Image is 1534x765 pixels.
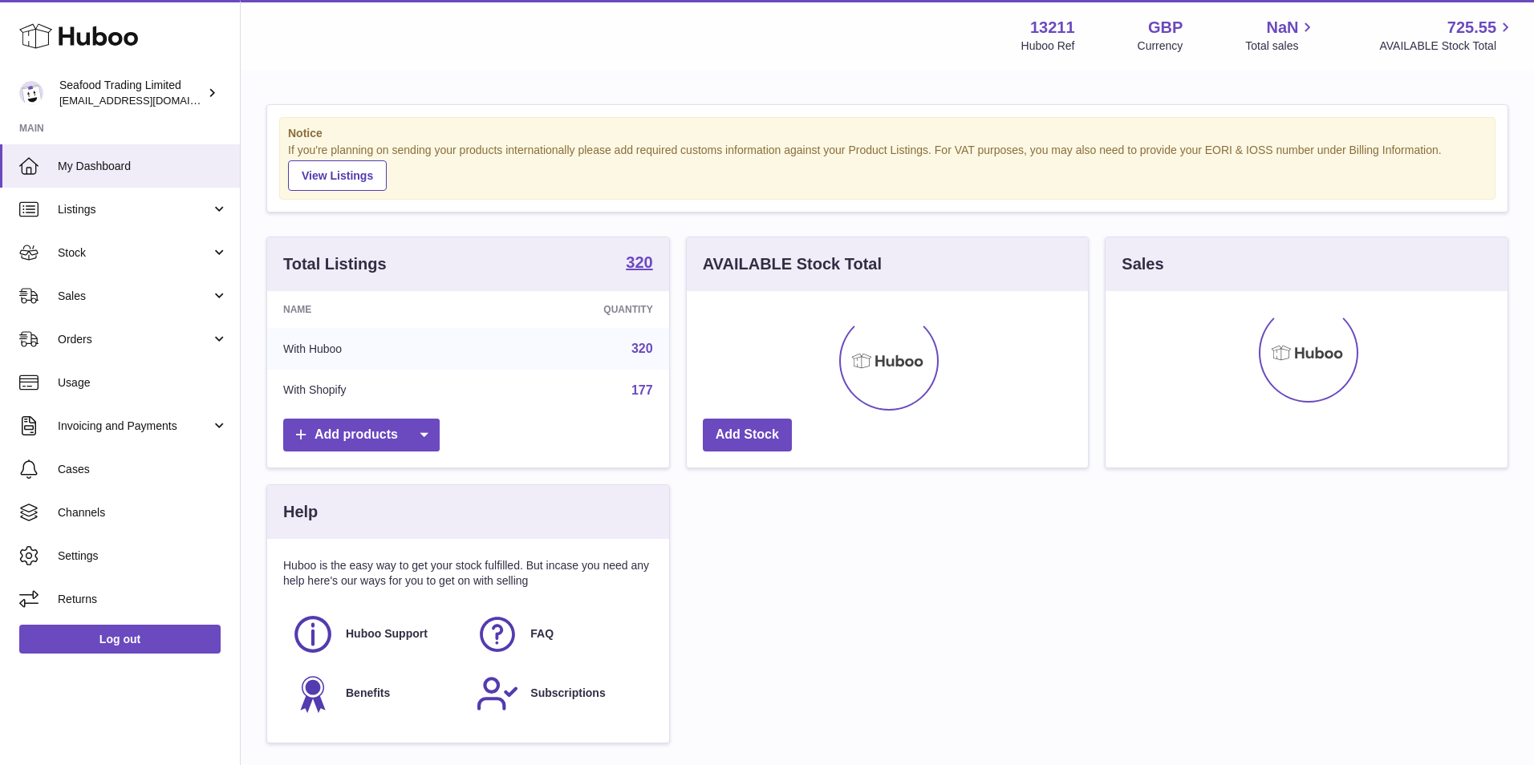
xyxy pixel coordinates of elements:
[1021,38,1075,54] div: Huboo Ref
[703,419,792,451] a: Add Stock
[626,254,652,270] strong: 320
[283,253,387,275] h3: Total Listings
[476,613,644,656] a: FAQ
[1266,17,1298,38] span: NaN
[288,126,1487,141] strong: Notice
[1148,17,1183,38] strong: GBP
[530,686,605,701] span: Subscriptions
[1245,17,1317,54] a: NaN Total sales
[291,672,460,715] a: Benefits
[1447,17,1496,38] span: 725.55
[288,160,387,191] a: View Listings
[484,291,669,328] th: Quantity
[1379,17,1515,54] a: 725.55 AVAILABLE Stock Total
[58,245,211,261] span: Stock
[58,592,228,607] span: Returns
[58,202,211,217] span: Listings
[1030,17,1075,38] strong: 13211
[267,328,484,370] td: With Huboo
[58,332,211,347] span: Orders
[476,672,644,715] a: Subscriptions
[58,462,228,477] span: Cases
[1122,253,1163,275] h3: Sales
[631,342,653,355] a: 320
[631,383,653,397] a: 177
[1245,38,1317,54] span: Total sales
[59,78,204,108] div: Seafood Trading Limited
[58,419,211,434] span: Invoicing and Payments
[1138,38,1183,54] div: Currency
[283,501,318,523] h3: Help
[530,626,554,642] span: FAQ
[288,143,1487,191] div: If you're planning on sending your products internationally please add required customs informati...
[58,159,228,174] span: My Dashboard
[703,253,882,275] h3: AVAILABLE Stock Total
[58,505,228,520] span: Channels
[346,626,428,642] span: Huboo Support
[267,291,484,328] th: Name
[58,548,228,564] span: Settings
[267,370,484,411] td: With Shopify
[58,375,228,391] span: Usage
[58,289,211,304] span: Sales
[19,81,43,105] img: internalAdmin-13211@internal.huboo.com
[283,558,653,589] p: Huboo is the easy way to get your stock fulfilled. But incase you need any help here's our ways f...
[1379,38,1515,54] span: AVAILABLE Stock Total
[626,254,652,273] a: 320
[346,686,390,701] span: Benefits
[19,625,221,654] a: Log out
[59,94,236,107] span: [EMAIL_ADDRESS][DOMAIN_NAME]
[291,613,460,656] a: Huboo Support
[283,419,440,451] a: Add products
